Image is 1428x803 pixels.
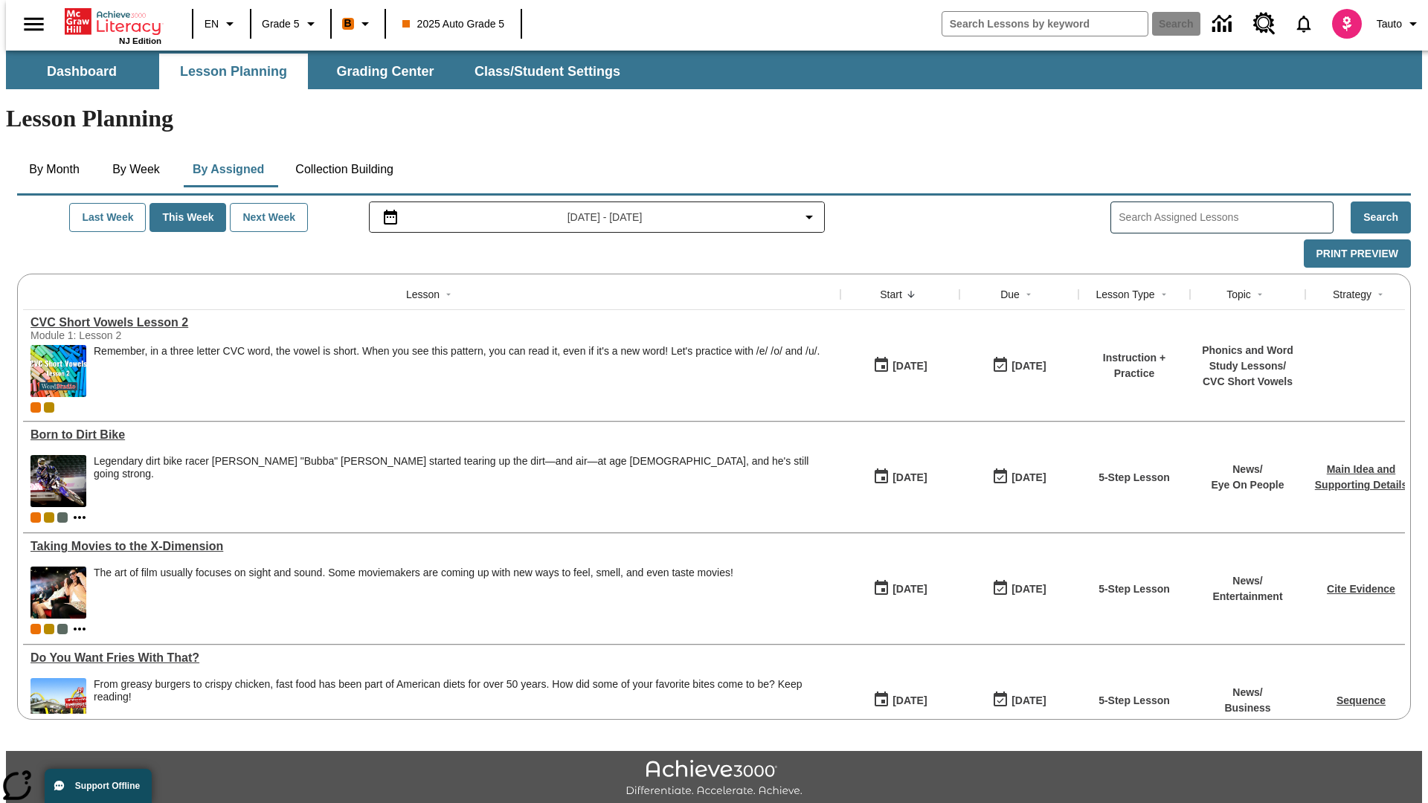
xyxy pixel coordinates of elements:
[17,152,91,187] button: By Month
[902,286,920,303] button: Sort
[159,54,308,89] button: Lesson Planning
[987,575,1051,603] button: 09/16/25: Last day the lesson can be accessed
[1011,580,1046,599] div: [DATE]
[6,51,1422,89] div: SubNavbar
[75,781,140,791] span: Support Offline
[1011,357,1046,375] div: [DATE]
[1351,201,1411,233] button: Search
[336,10,380,37] button: Boost Class color is orange. Change class color
[1315,463,1407,491] a: Main Idea and Supporting Details
[880,287,902,302] div: Start
[57,512,68,523] div: OL 2025 Auto Grade 6
[1212,589,1282,604] p: Entertainment
[892,357,927,375] div: [DATE]
[230,203,308,232] button: Next Week
[1099,581,1170,597] p: 5-Step Lesson
[1197,343,1298,374] p: Phonics and Word Study Lessons /
[30,567,86,619] img: Panel in front of the seats sprays water mist to the happy audience at a 4DX-equipped theater.
[65,5,161,45] div: Home
[1086,350,1183,381] p: Instruction + Practice
[463,54,632,89] button: Class/Student Settings
[44,402,54,413] div: New 2025 class
[1226,287,1251,302] div: Topic
[1211,462,1284,477] p: News /
[94,455,833,507] span: Legendary dirt bike racer James "Bubba" Stewart started tearing up the dirt—and air—at age 4, and...
[30,678,86,730] img: One of the first McDonald's stores, with the iconic red sign and golden arches.
[892,580,927,599] div: [DATE]
[30,512,41,523] div: Current Class
[868,686,932,715] button: 09/15/25: First time the lesson was available
[30,651,833,665] div: Do You Want Fries With That?
[44,512,54,523] div: New 2025 class
[198,10,245,37] button: Language: EN, Select a language
[1000,287,1020,302] div: Due
[30,540,833,553] div: Taking Movies to the X-Dimension
[1224,700,1270,716] p: Business
[30,540,833,553] a: Taking Movies to the X-Dimension, Lessons
[987,463,1051,491] button: 09/16/25: Last day the lesson can be accessed
[1155,286,1173,303] button: Sort
[30,316,833,329] a: CVC Short Vowels Lesson 2, Lessons
[69,203,146,232] button: Last Week
[1371,286,1389,303] button: Sort
[1096,287,1154,302] div: Lesson Type
[94,345,820,358] p: Remember, in a three letter CVC word, the vowel is short. When you see this pattern, you can read...
[94,567,733,579] p: The art of film usually focuses on sight and sound. Some moviemakers are coming up with new ways ...
[94,455,833,480] div: Legendary dirt bike racer [PERSON_NAME] "Bubba" [PERSON_NAME] started tearing up the dirt—and air...
[181,152,276,187] button: By Assigned
[1333,287,1371,302] div: Strategy
[30,402,41,413] div: Current Class
[30,329,254,341] div: Module 1: Lesson 2
[30,624,41,634] div: Current Class
[567,210,643,225] span: [DATE] - [DATE]
[1211,477,1284,493] p: Eye On People
[344,14,352,33] span: B
[1119,207,1333,228] input: Search Assigned Lessons
[868,463,932,491] button: 09/16/25: First time the lesson was available
[1212,573,1282,589] p: News /
[868,575,932,603] button: 09/16/25: First time the lesson was available
[1099,693,1170,709] p: 5-Step Lesson
[892,691,927,710] div: [DATE]
[44,624,54,634] div: New 2025 class
[406,287,440,302] div: Lesson
[1304,239,1411,268] button: Print Preview
[800,208,818,226] svg: Collapse Date Range Filter
[65,7,161,36] a: Home
[1371,10,1428,37] button: Profile/Settings
[99,152,173,187] button: By Week
[440,286,457,303] button: Sort
[1251,286,1269,303] button: Sort
[30,316,833,329] div: CVC Short Vowels Lesson 2
[30,651,833,665] a: Do You Want Fries With That?, Lessons
[1244,4,1284,44] a: Resource Center, Will open in new tab
[311,54,460,89] button: Grading Center
[376,208,819,226] button: Select the date range menu item
[256,10,326,37] button: Grade: Grade 5, Select a grade
[283,152,405,187] button: Collection Building
[262,16,300,32] span: Grade 5
[119,36,161,45] span: NJ Edition
[868,352,932,380] button: 09/17/25: First time the lesson was available
[30,428,833,442] a: Born to Dirt Bike, Lessons
[149,203,226,232] button: This Week
[6,54,634,89] div: SubNavbar
[12,2,56,46] button: Open side menu
[1377,16,1402,32] span: Tauto
[94,567,733,619] span: The art of film usually focuses on sight and sound. Some moviemakers are coming up with new ways ...
[71,620,89,638] button: Show more classes
[942,12,1148,36] input: search field
[205,16,219,32] span: EN
[625,760,803,798] img: Achieve3000 Differentiate Accelerate Achieve
[987,686,1051,715] button: 09/15/25: Last day the lesson can be accessed
[1099,470,1170,486] p: 5-Step Lesson
[1327,583,1395,595] a: Cite Evidence
[402,16,505,32] span: 2025 Auto Grade 5
[892,468,927,487] div: [DATE]
[57,624,68,634] div: OL 2025 Auto Grade 6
